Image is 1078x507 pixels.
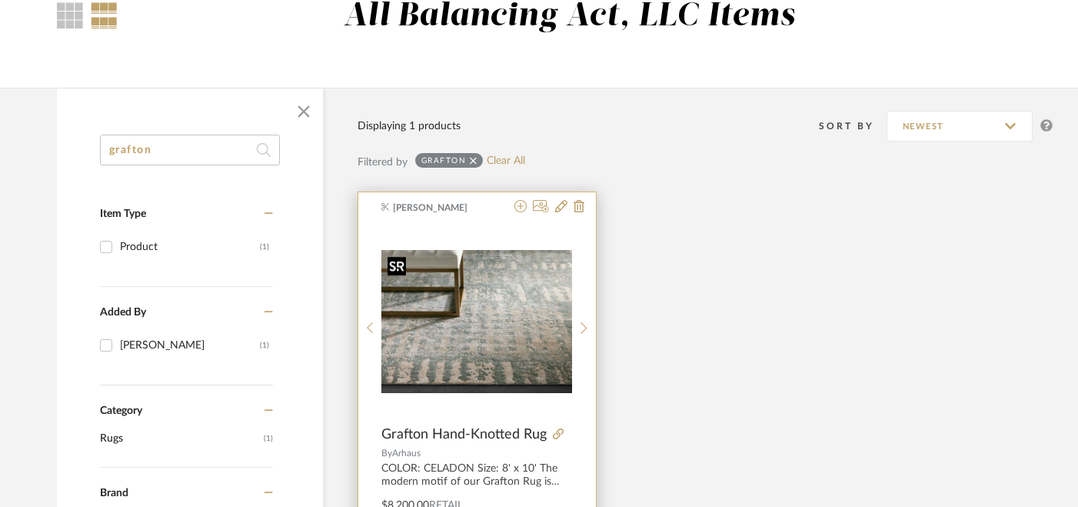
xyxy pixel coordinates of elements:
div: 0 [381,225,572,418]
span: Item Type [100,208,146,219]
img: Grafton Hand-Knotted Rug [381,250,572,393]
div: grafton [421,155,467,165]
div: Filtered by [358,154,408,171]
span: Added By [100,307,146,318]
div: [PERSON_NAME] [120,333,260,358]
span: [PERSON_NAME] [393,201,490,215]
span: (1) [264,426,273,451]
div: Product [120,235,260,259]
span: Arhaus [392,449,421,458]
div: (1) [260,333,269,358]
span: Brand [100,488,128,499]
div: Sort By [819,118,887,134]
button: Close [288,96,319,127]
span: Category [100,405,142,418]
a: Clear All [487,155,525,168]
div: COLOR: CELADON Size: 8' x 10' The modern motif of our Grafton Rug is meticulously handcrafted fro... [381,462,573,489]
input: Search within 1 results [100,135,280,165]
span: By [381,449,392,458]
div: Displaying 1 products [358,118,461,135]
span: Grafton Hand-Knotted Rug [381,426,547,443]
div: (1) [260,235,269,259]
span: Rugs [100,425,260,452]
